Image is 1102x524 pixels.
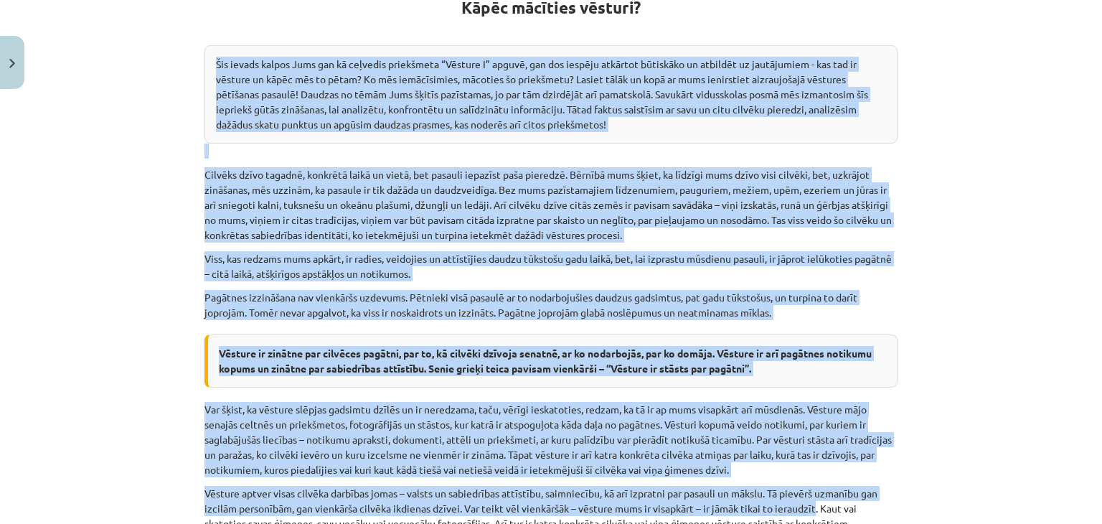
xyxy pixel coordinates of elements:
div: Šis ievads kalpos Jums gan kā ceļvedis priekšmeta “Vēsture I” apguvē, gan dos iespēju atkārtot bū... [204,45,898,144]
p: Cilvēks dzīvo tagadnē, konkrētā laikā un vietā, bet pasauli iepazīst paša pieredzē. Bērnībā mums ... [204,167,898,243]
strong: Vēsture ir zinātne par cilvēces pagātni, par to, kā cilvēki dzīvoja senatnē, ar ko nodarbojās, pa... [219,347,872,375]
p: Pagātnes izzināšana nav vienkāršs uzdevums. Pētnieki visā pasaulē ar to nodarbojušies daudzus gad... [204,290,898,320]
img: icon-close-lesson-0947bae3869378f0d4975bcd49f059093ad1ed9edebbc8119c70593378902aed.svg [9,59,15,68]
p: Viss, kas redzams mums apkārt, ir radies, veidojies un attīstījies daudzu tūkstošu gadu laikā, be... [204,251,898,281]
p: Var šķist, ka vēsture slēpjas gadsimtu dzīlēs un ir neredzama, taču, vērīgi ieskatoties, redzam, ... [204,402,898,477]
